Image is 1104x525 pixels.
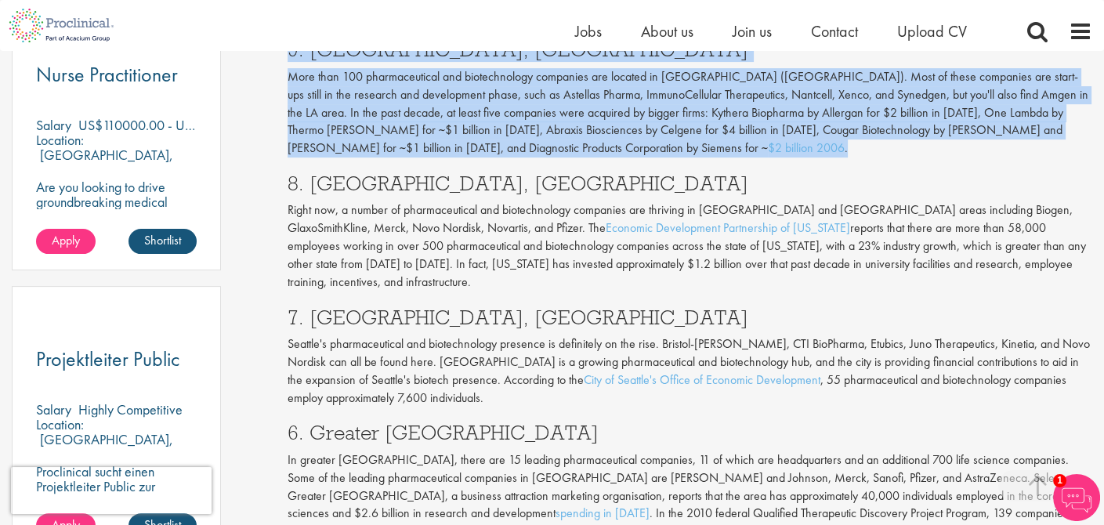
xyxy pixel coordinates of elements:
p: Are you looking to drive groundbreaking medical research and make a real impact-join our client a... [36,179,197,269]
a: Jobs [575,21,602,42]
a: Shortlist [128,229,197,254]
span: Location: [36,131,84,149]
span: Projektleiter Public [36,346,179,372]
p: [GEOGRAPHIC_DATA], [GEOGRAPHIC_DATA] [36,430,173,463]
a: Projektleiter Public [36,349,197,369]
iframe: reCAPTCHA [11,467,212,514]
span: Location: [36,415,84,433]
a: Join us [733,21,772,42]
h3: 9. [GEOGRAPHIC_DATA], [GEOGRAPHIC_DATA] [288,39,1092,60]
a: City of Seattle's Office of Economic Development [584,371,820,388]
a: spending in [DATE] [556,505,650,521]
p: Right now, a number of pharmaceutical and biotechnology companies are thriving in [GEOGRAPHIC_DAT... [288,201,1092,291]
a: About us [641,21,693,42]
p: Seattle's pharmaceutical and biotechnology presence is definitely on the rise. Bristol-[PERSON_NA... [288,335,1092,407]
p: Highly Competitive [78,400,183,418]
span: 1 [1053,474,1066,487]
p: More than 100 pharmaceutical and biotechnology companies are located in [GEOGRAPHIC_DATA] ([GEOGR... [288,68,1092,157]
h3: 8. [GEOGRAPHIC_DATA], [GEOGRAPHIC_DATA] [288,173,1092,194]
span: Apply [52,232,80,248]
a: Contact [811,21,858,42]
a: Economic Development Partnership of [US_STATE] [606,219,850,236]
span: Salary [36,400,71,418]
a: Upload CV [897,21,967,42]
a: $2 billion 2006 [768,139,845,156]
a: Nurse Practitioner [36,65,197,85]
span: Salary [36,116,71,134]
h3: 7. [GEOGRAPHIC_DATA], [GEOGRAPHIC_DATA] [288,307,1092,328]
img: Chatbot [1053,474,1100,521]
span: Nurse Practitioner [36,61,178,88]
p: [GEOGRAPHIC_DATA], [GEOGRAPHIC_DATA] [36,146,173,179]
h3: 6. Greater [GEOGRAPHIC_DATA] [288,422,1092,443]
p: US$110000.00 - US$130000.00 per annum [78,116,324,134]
a: Apply [36,229,96,254]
